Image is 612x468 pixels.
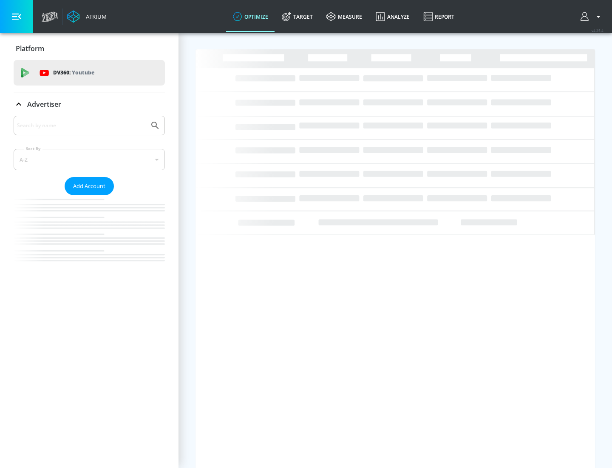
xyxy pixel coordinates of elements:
div: Advertiser [14,116,165,278]
a: Analyze [369,1,416,32]
nav: list of Advertiser [14,195,165,278]
div: A-Z [14,149,165,170]
p: Advertiser [27,100,61,109]
label: Sort By [24,146,42,151]
div: Advertiser [14,92,165,116]
div: DV360: Youtube [14,60,165,86]
input: Search by name [17,120,146,131]
a: Target [275,1,320,32]
a: Atrium [67,10,107,23]
div: Platform [14,37,165,60]
p: Youtube [72,68,94,77]
a: Report [416,1,461,32]
button: Add Account [65,177,114,195]
a: optimize [226,1,275,32]
div: Atrium [82,13,107,20]
a: measure [320,1,369,32]
span: Add Account [73,181,105,191]
span: v 4.25.4 [592,28,603,33]
p: Platform [16,44,44,53]
p: DV360: [53,68,94,77]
